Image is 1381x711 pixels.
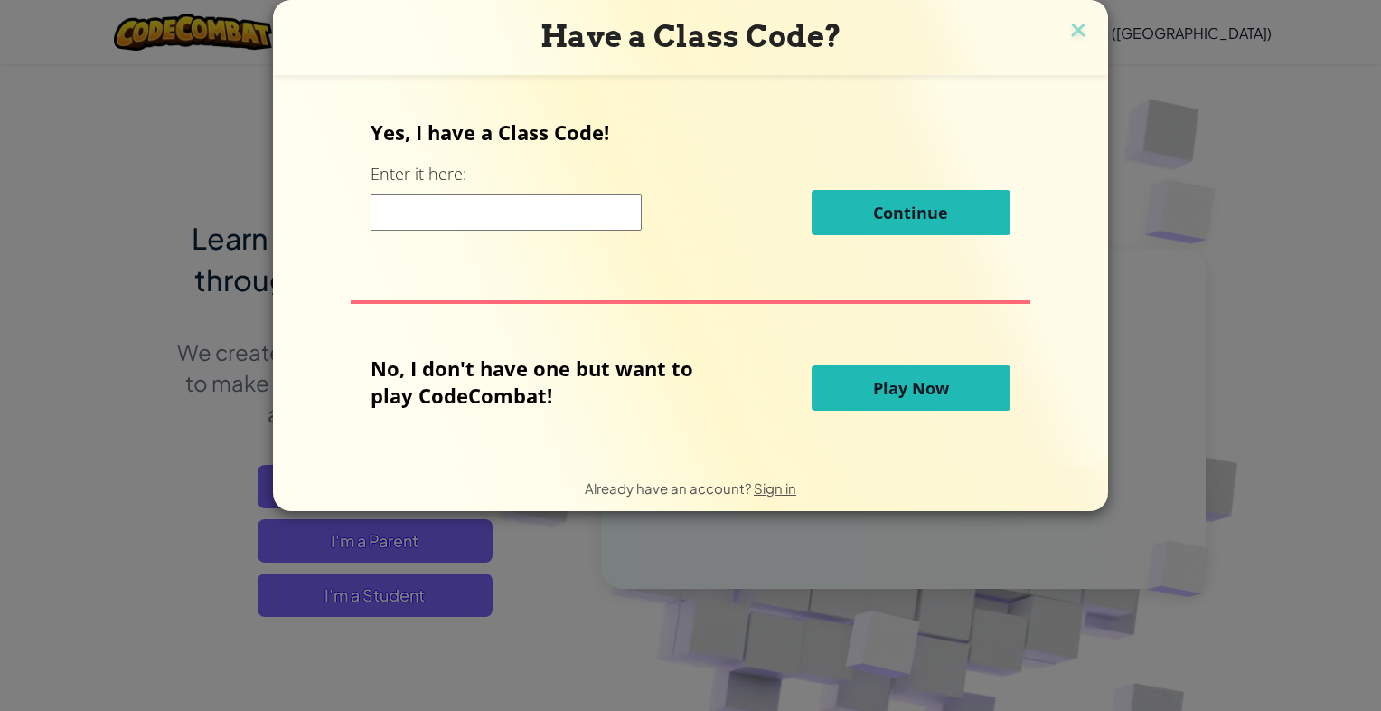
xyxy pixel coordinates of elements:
span: Play Now [873,377,949,399]
img: close icon [1066,18,1090,45]
span: Have a Class Code? [540,18,841,54]
p: No, I don't have one but want to play CodeCombat! [371,355,720,409]
span: Already have an account? [585,479,754,497]
span: Continue [873,202,948,223]
button: Continue [812,190,1010,235]
a: Sign in [754,479,796,497]
button: Play Now [812,365,1010,411]
p: Yes, I have a Class Code! [371,118,1010,146]
label: Enter it here: [371,163,466,185]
